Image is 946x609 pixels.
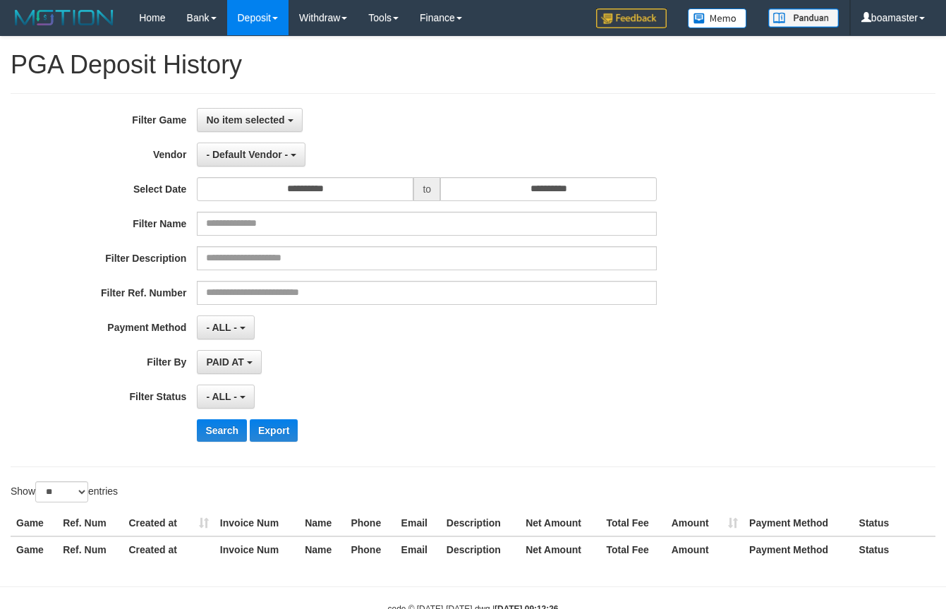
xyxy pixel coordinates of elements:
select: Showentries [35,481,88,502]
span: - ALL - [206,391,237,402]
th: Phone [345,510,395,536]
th: Ref. Num [57,536,123,562]
th: Name [299,510,345,536]
th: Game [11,510,57,536]
th: Payment Method [744,510,853,536]
label: Show entries [11,481,118,502]
span: PAID AT [206,356,243,368]
button: No item selected [197,108,302,132]
button: - ALL - [197,385,254,409]
th: Name [299,536,345,562]
button: PAID AT [197,350,261,374]
th: Description [441,510,520,536]
th: Amount [666,536,744,562]
th: Description [441,536,520,562]
th: Created at [123,510,214,536]
th: Amount [666,510,744,536]
button: - Default Vendor - [197,143,305,167]
th: Phone [345,536,395,562]
th: Invoice Num [214,510,299,536]
img: Feedback.jpg [596,8,667,28]
th: Created at [123,536,214,562]
th: Total Fee [600,536,665,562]
th: Invoice Num [214,536,299,562]
span: - Default Vendor - [206,149,288,160]
img: panduan.png [768,8,839,28]
h1: PGA Deposit History [11,51,935,79]
th: Net Amount [520,510,600,536]
img: Button%20Memo.svg [688,8,747,28]
img: MOTION_logo.png [11,7,118,28]
button: - ALL - [197,315,254,339]
button: Search [197,419,247,442]
button: Export [250,419,298,442]
th: Ref. Num [57,510,123,536]
th: Email [396,536,441,562]
th: Payment Method [744,536,853,562]
span: - ALL - [206,322,237,333]
th: Net Amount [520,536,600,562]
th: Email [396,510,441,536]
th: Game [11,536,57,562]
span: to [413,177,440,201]
th: Status [854,536,935,562]
th: Total Fee [600,510,665,536]
th: Status [854,510,935,536]
span: No item selected [206,114,284,126]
